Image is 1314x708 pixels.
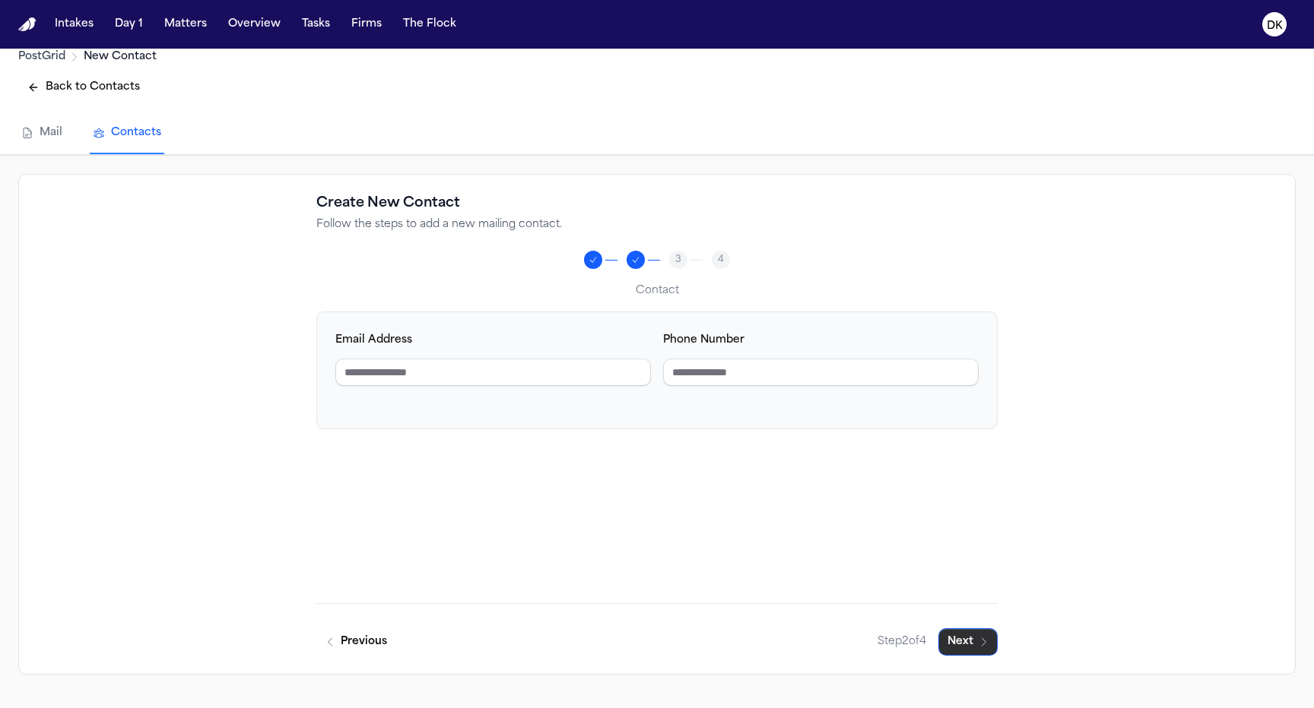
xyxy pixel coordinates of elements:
nav: PostGrid Navigation [18,113,1296,154]
p: Follow the steps to add a new mailing contact. [316,217,998,232]
span: 4 [718,254,724,266]
a: PostGrid [18,49,65,65]
button: Firms [345,11,388,38]
a: Contacts [90,113,164,154]
label: Phone Number [663,334,744,346]
button: Matters [158,11,213,38]
button: Day 1 [109,11,149,38]
button: Tasks [296,11,336,38]
img: Finch Logo [18,17,36,32]
button: The Flock [397,11,462,38]
button: Intakes [49,11,100,38]
button: Overview [222,11,287,38]
label: Email Address [335,334,412,346]
span: 3 [675,254,681,266]
a: Home [18,17,36,32]
h2: Create New Contact [316,193,998,214]
button: Previous [316,628,396,656]
a: Mail [18,113,65,154]
button: Next [938,628,998,656]
span: Contact [636,285,679,296]
nav: Progress [316,251,998,269]
span: New Contact [84,49,157,65]
button: Back to Contacts [18,74,149,101]
span: Step 2 of 4 [878,634,926,650]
